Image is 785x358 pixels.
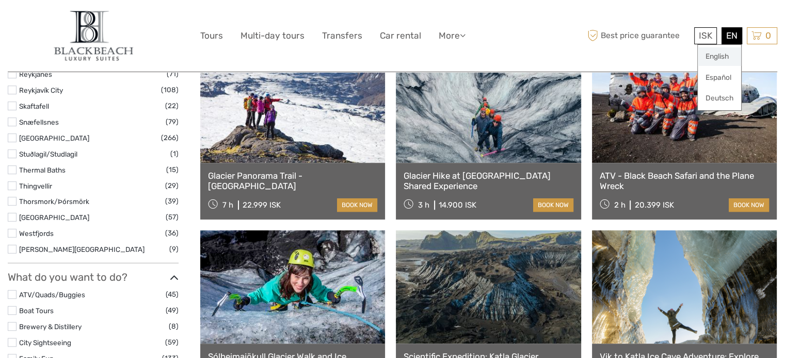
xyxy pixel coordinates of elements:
[119,16,131,28] button: Open LiveChat chat widget
[337,198,377,212] a: book now
[729,198,769,212] a: book now
[19,306,54,315] a: Boat Tours
[165,336,179,348] span: (59)
[165,195,179,207] span: (39)
[19,118,59,126] a: Snæfellsnes
[222,200,233,210] span: 7 h
[698,47,741,66] a: English
[19,291,85,299] a: ATV/Quads/Buggies
[533,198,573,212] a: book now
[585,27,692,44] span: Best price guarantee
[14,18,117,26] p: We're away right now. Please check back later!
[19,150,77,158] a: Stuðlagil/Studlagil
[722,27,742,44] div: EN
[170,148,179,160] span: (1)
[19,229,54,237] a: Westfjords
[634,200,674,210] div: 20.399 ISK
[19,245,145,253] a: [PERSON_NAME][GEOGRAPHIC_DATA]
[600,171,769,192] a: ATV - Black Beach Safari and the Plane Wreck
[19,134,89,142] a: [GEOGRAPHIC_DATA]
[19,182,52,190] a: Thingvellir
[49,8,138,64] img: 821-d0172702-669c-46bc-8e7c-1716aae4eeb1_logo_big.jpg
[439,28,466,43] a: More
[699,30,712,41] span: ISK
[8,271,179,283] h3: What do you want to do?
[208,171,377,192] a: Glacier Panorama Trail - [GEOGRAPHIC_DATA]
[165,180,179,192] span: (29)
[19,213,89,221] a: [GEOGRAPHIC_DATA]
[166,304,179,316] span: (49)
[322,28,362,43] a: Transfers
[243,200,281,210] div: 22.999 ISK
[166,164,179,176] span: (15)
[19,166,66,174] a: Thermal Baths
[380,28,421,43] a: Car rental
[169,320,179,332] span: (8)
[439,200,476,210] div: 14.900 ISK
[165,227,179,239] span: (36)
[19,197,89,206] a: Thorsmork/Þórsmörk
[764,30,773,41] span: 0
[404,171,573,192] a: Glacier Hike at [GEOGRAPHIC_DATA] Shared Experience
[614,200,625,210] span: 2 h
[166,211,179,223] span: (57)
[19,86,63,94] a: Reykjavík City
[19,102,49,110] a: Skaftafell
[698,69,741,87] a: Español
[418,200,429,210] span: 3 h
[19,338,71,347] a: City Sightseeing
[166,116,179,128] span: (79)
[165,100,179,112] span: (22)
[161,132,179,144] span: (266)
[200,28,223,43] a: Tours
[19,322,82,331] a: Brewery & Distillery
[19,70,52,78] a: Reykjanes
[166,288,179,300] span: (45)
[698,89,741,108] a: Deutsch
[161,84,179,96] span: (108)
[241,28,305,43] a: Multi-day tours
[167,68,179,80] span: (71)
[169,243,179,255] span: (9)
